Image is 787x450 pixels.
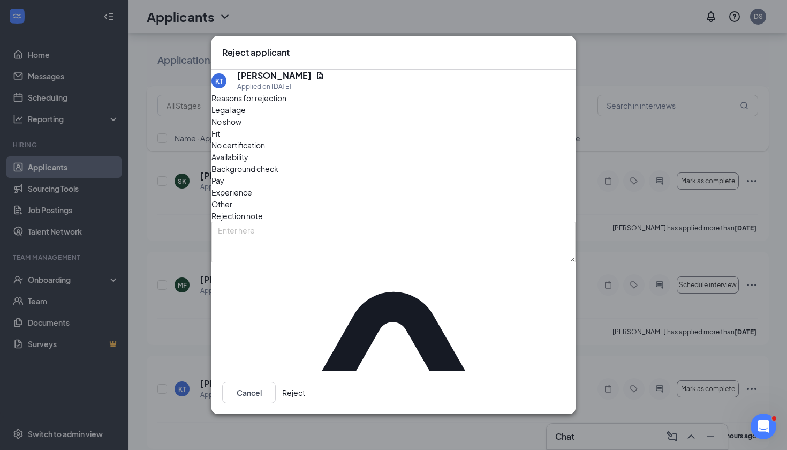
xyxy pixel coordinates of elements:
iframe: Intercom live chat [751,414,776,439]
span: Background check [211,163,278,175]
span: Reasons for rejection [211,93,286,103]
span: Rejection note [211,211,263,221]
button: Reject [282,382,305,403]
div: KT [215,77,223,86]
div: Applied on [DATE] [237,81,324,92]
span: Experience [211,186,252,198]
h5: [PERSON_NAME] [237,70,312,81]
span: No certification [211,139,265,151]
svg: Document [316,71,324,80]
span: Availability [211,151,248,163]
span: No show [211,116,241,127]
span: Legal age [211,104,246,116]
span: Pay [211,175,224,186]
span: Fit [211,127,220,139]
button: Cancel [222,382,276,403]
h3: Reject applicant [222,47,290,58]
span: Other [211,198,232,210]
